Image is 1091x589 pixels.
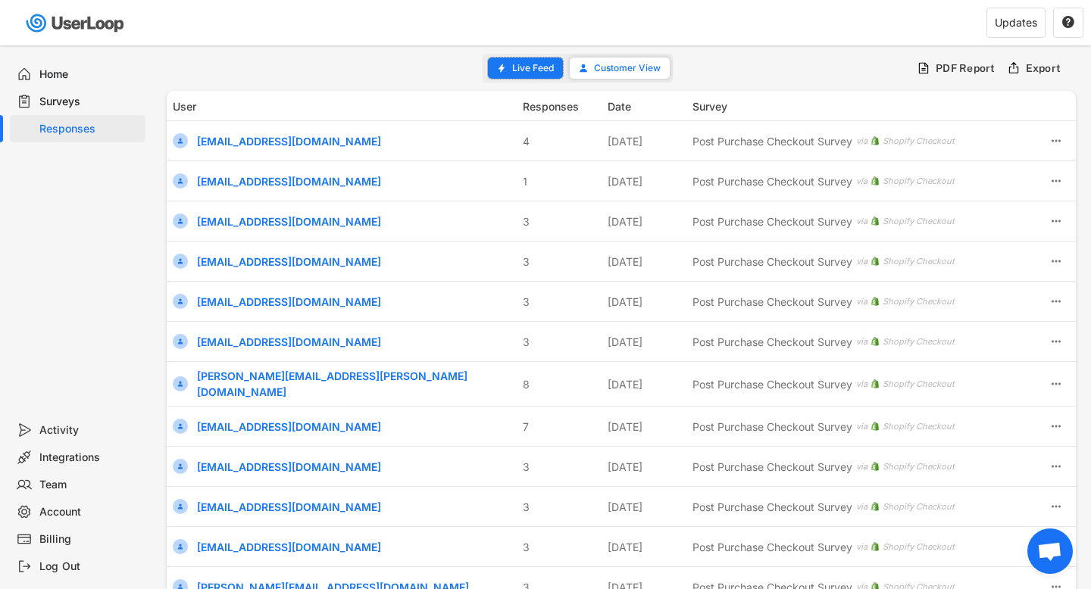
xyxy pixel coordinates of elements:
[856,460,867,473] div: via
[23,8,130,39] img: userloop-logo-01.svg
[692,98,1033,114] div: Survey
[39,67,139,82] div: Home
[523,173,599,189] div: 1
[39,423,139,438] div: Activity
[856,175,867,188] div: via
[39,532,139,547] div: Billing
[871,297,880,306] img: 1156660_ecommerce_logo_shopify_icon%20%281%29.png
[523,133,599,149] div: 4
[871,422,880,431] img: 1156660_ecommerce_logo_shopify_icon%20%281%29.png
[608,133,683,149] div: [DATE]
[523,334,599,350] div: 3
[197,369,467,398] a: [PERSON_NAME][EMAIL_ADDRESS][PERSON_NAME][DOMAIN_NAME]
[692,133,852,149] div: Post Purchase Checkout Survey
[871,176,880,185] img: 1156660_ecommerce_logo_shopify_icon%20%281%29.png
[692,173,852,189] div: Post Purchase Checkout Survey
[608,539,683,555] div: [DATE]
[1062,15,1074,29] text: 
[1026,61,1061,75] div: Export
[608,419,683,435] div: [DATE]
[692,254,852,270] div: Post Purchase Checkout Survey
[197,295,381,308] a: [EMAIL_ADDRESS][DOMAIN_NAME]
[692,376,852,392] div: Post Purchase Checkout Survey
[608,334,683,350] div: [DATE]
[39,559,139,574] div: Log Out
[39,95,139,109] div: Surveys
[512,64,554,73] span: Live Feed
[197,175,381,188] a: [EMAIL_ADDRESS][DOMAIN_NAME]
[883,378,955,391] div: Shopify Checkout
[608,254,683,270] div: [DATE]
[995,17,1037,28] div: Updates
[871,257,880,266] img: 1156660_ecommerce_logo_shopify_icon%20%281%29.png
[883,255,955,268] div: Shopify Checkout
[523,213,599,229] div: 3
[608,294,683,310] div: [DATE]
[692,334,852,350] div: Post Purchase Checkout Survey
[871,502,880,511] img: 1156660_ecommerce_logo_shopify_icon%20%281%29.png
[692,294,852,310] div: Post Purchase Checkout Survey
[871,462,880,471] img: 1156660_ecommerce_logo_shopify_icon%20%281%29.png
[197,500,381,513] a: [EMAIL_ADDRESS][DOMAIN_NAME]
[197,335,381,348] a: [EMAIL_ADDRESS][DOMAIN_NAME]
[871,136,880,145] img: 1156660_ecommerce_logo_shopify_icon%20%281%29.png
[883,460,955,473] div: Shopify Checkout
[39,505,139,519] div: Account
[883,420,955,433] div: Shopify Checkout
[856,541,867,553] div: via
[197,255,381,268] a: [EMAIL_ADDRESS][DOMAIN_NAME]
[523,539,599,555] div: 3
[871,542,880,551] img: 1156660_ecommerce_logo_shopify_icon%20%281%29.png
[883,335,955,348] div: Shopify Checkout
[871,337,880,346] img: 1156660_ecommerce_logo_shopify_icon%20%281%29.png
[692,499,852,515] div: Post Purchase Checkout Survey
[871,379,880,388] img: 1156660_ecommerce_logo_shopify_icon%20%281%29.png
[173,98,514,114] div: User
[608,499,683,515] div: [DATE]
[197,460,381,473] a: [EMAIL_ADDRESS][DOMAIN_NAME]
[856,215,867,228] div: via
[197,135,381,148] a: [EMAIL_ADDRESS][DOMAIN_NAME]
[523,254,599,270] div: 3
[523,459,599,475] div: 3
[197,420,381,433] a: [EMAIL_ADDRESS][DOMAIN_NAME]
[594,64,661,73] span: Customer View
[197,541,381,553] a: [EMAIL_ADDRESS][DOMAIN_NAME]
[692,459,852,475] div: Post Purchase Checkout Survey
[883,215,955,228] div: Shopify Checkout
[570,58,670,79] button: Customer View
[692,419,852,435] div: Post Purchase Checkout Survey
[883,541,955,553] div: Shopify Checkout
[39,450,139,465] div: Integrations
[856,295,867,308] div: via
[197,215,381,228] a: [EMAIL_ADDRESS][DOMAIN_NAME]
[608,376,683,392] div: [DATE]
[39,122,139,136] div: Responses
[883,135,955,148] div: Shopify Checkout
[856,135,867,148] div: via
[523,499,599,515] div: 3
[692,539,852,555] div: Post Purchase Checkout Survey
[1061,16,1075,30] button: 
[523,98,599,114] div: Responses
[488,58,563,79] button: Live Feed
[883,295,955,308] div: Shopify Checkout
[883,500,955,513] div: Shopify Checkout
[856,255,867,268] div: via
[608,173,683,189] div: [DATE]
[692,213,852,229] div: Post Purchase Checkout Survey
[608,459,683,475] div: [DATE]
[936,61,996,75] div: PDF Report
[856,420,867,433] div: via
[608,98,683,114] div: Date
[608,213,683,229] div: [DATE]
[856,378,867,391] div: via
[523,419,599,435] div: 7
[39,478,139,492] div: Team
[856,335,867,348] div: via
[523,294,599,310] div: 3
[871,217,880,226] img: 1156660_ecommerce_logo_shopify_icon%20%281%29.png
[883,175,955,188] div: Shopify Checkout
[1027,528,1073,574] a: Open chat
[856,500,867,513] div: via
